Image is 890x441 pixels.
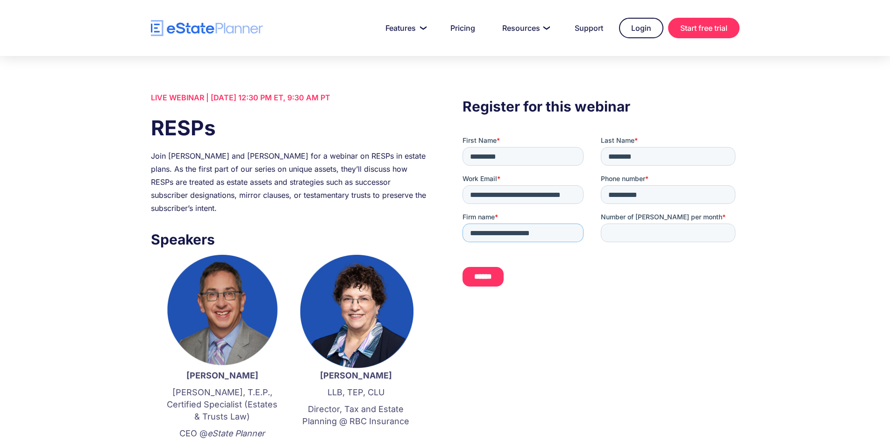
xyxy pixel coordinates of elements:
[151,229,427,250] h3: Speakers
[374,19,434,37] a: Features
[151,20,263,36] a: home
[186,371,258,380] strong: [PERSON_NAME]
[619,18,663,38] a: Login
[151,149,427,215] div: Join [PERSON_NAME] and [PERSON_NAME] for a webinar on RESPs in estate plans. As the first part of...
[299,403,413,427] p: Director, Tax and Estate Planning @ RBC Insurance
[151,113,427,142] h1: RESPs
[165,427,280,440] p: CEO @
[320,371,392,380] strong: [PERSON_NAME]
[491,19,559,37] a: Resources
[439,19,486,37] a: Pricing
[151,91,427,104] div: LIVE WEBINAR | [DATE] 12:30 PM ET, 9:30 AM PT
[563,19,614,37] a: Support
[165,386,280,423] p: [PERSON_NAME], T.E.P., Certified Specialist (Estates & Trusts Law)
[463,136,739,303] iframe: Form 0
[463,96,739,117] h3: Register for this webinar
[207,428,265,438] em: eState Planner
[668,18,740,38] a: Start free trial
[299,386,413,399] p: LLB, TEP, CLU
